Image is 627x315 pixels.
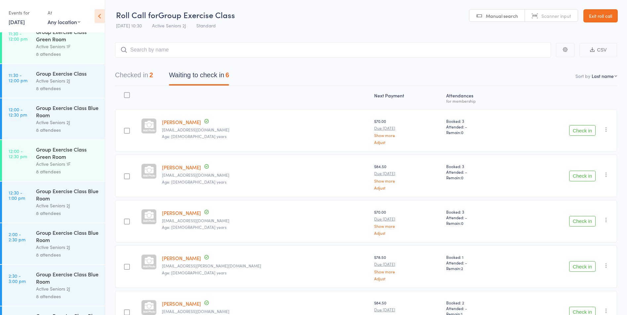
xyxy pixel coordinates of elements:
a: Exit roll call [583,9,618,22]
span: Booked: 3 [446,163,511,169]
span: Group Exercise Class [158,9,235,20]
small: janbarlow6@gmail.com [162,127,369,132]
div: Active Seniors 2J [36,243,99,251]
span: Attended: - [446,169,511,175]
a: [PERSON_NAME] [162,119,201,125]
time: 2:00 - 2:30 pm [9,231,25,242]
small: judyjay14@yahoo.com [162,218,369,223]
div: 8 attendees [36,251,99,259]
div: $84.50 [374,163,441,190]
a: Adjust [374,276,441,281]
a: Show more [374,133,441,137]
small: Due [DATE] [374,126,441,130]
div: 6 [225,71,229,79]
a: 12:00 -12:30 pmGroup Exercise Class Green RoomActive Seniors 1F8 attendees [2,140,105,181]
a: Show more [374,269,441,274]
span: Remain: [446,129,511,135]
small: Due [DATE] [374,171,441,176]
label: Sort by [575,73,590,79]
div: Last name [592,73,614,79]
div: 8 attendees [36,168,99,175]
div: $78.50 [374,254,441,280]
a: [PERSON_NAME] [162,300,201,307]
div: Active Seniors 2J [36,285,99,293]
a: Show more [374,224,441,228]
span: Attended: - [446,305,511,311]
div: 8 attendees [36,293,99,300]
span: Scanner input [541,13,571,19]
time: 11:30 - 12:00 pm [9,72,27,83]
div: Atten­dances [444,89,514,106]
div: Group Exercise Class Blue Room [36,270,99,285]
span: 0 [461,220,463,226]
div: $70.00 [374,209,441,235]
div: for membership [446,99,511,103]
time: 12:00 - 12:30 pm [9,107,27,117]
div: Group Exercise Class Blue Room [36,187,99,202]
button: Check in [569,125,596,136]
a: [PERSON_NAME] [162,255,201,262]
div: Group Exercise Class Green Room [36,28,99,43]
div: Group Exercise Class Blue Room [36,229,99,243]
small: robandlargray@icloud.com [162,173,369,177]
span: 0 [461,175,463,180]
small: Stu.knibbs1@gmail.com [162,309,369,314]
div: Active Seniors 1F [36,160,99,168]
div: $70.00 [374,118,441,144]
span: Age: [DEMOGRAPHIC_DATA] years [162,224,226,230]
div: 8 attendees [36,209,99,217]
span: Booked: 3 [446,118,511,124]
a: 2:30 -3:00 pmGroup Exercise Class Blue RoomActive Seniors 2J8 attendees [2,265,105,306]
div: Events for [9,7,41,18]
a: 12:00 -12:30 pmGroup Exercise Class Blue RoomActive Seniors 2J8 attendees [2,98,105,139]
div: Active Seniors 2J [36,77,99,85]
button: Checked in2 [115,68,153,86]
a: 11:30 -12:00 pmGroup Exercise Class Green RoomActive Seniors 1F8 attendees [2,22,105,63]
span: Remain: [446,175,511,180]
time: 12:30 - 1:00 pm [9,190,25,200]
div: Active Seniors 1F [36,43,99,50]
span: Manual search [486,13,518,19]
span: 2 [461,265,463,271]
button: CSV [579,43,617,57]
span: Age: [DEMOGRAPHIC_DATA] years [162,179,226,185]
div: Group Exercise Class Blue Room [36,104,99,119]
div: 2 [149,71,153,79]
a: [DATE] [9,18,25,25]
small: Due [DATE] [374,217,441,221]
div: Active Seniors 2J [36,119,99,126]
span: 0 [461,129,463,135]
div: 8 attendees [36,50,99,58]
span: Remain: [446,265,511,271]
span: Booked: 2 [446,300,511,305]
a: [PERSON_NAME] [162,209,201,216]
small: Due [DATE] [374,262,441,266]
span: Standard [196,22,216,29]
small: jan.kneeshaw@optusnet.com.au [162,263,369,268]
button: Check in [569,216,596,227]
span: Active Seniors 2J [152,22,186,29]
a: Adjust [374,140,441,144]
div: At [48,7,80,18]
span: [DATE] 10:30 [116,22,142,29]
span: Age: [DEMOGRAPHIC_DATA] years [162,133,226,139]
button: Check in [569,261,596,272]
a: 12:30 -1:00 pmGroup Exercise Class Blue RoomActive Seniors 2J8 attendees [2,182,105,223]
span: Attended: - [446,215,511,220]
time: 11:30 - 12:00 pm [9,31,27,41]
span: Attended: - [446,260,511,265]
span: Age: [DEMOGRAPHIC_DATA] years [162,270,226,275]
div: Group Exercise Class [36,70,99,77]
span: Attended: - [446,124,511,129]
span: Roll Call for [116,9,158,20]
div: Next Payment [372,89,443,106]
a: 2:00 -2:30 pmGroup Exercise Class Blue RoomActive Seniors 2J8 attendees [2,223,105,264]
a: Adjust [374,231,441,235]
a: Adjust [374,186,441,190]
div: 8 attendees [36,85,99,92]
time: 12:00 - 12:30 pm [9,148,27,159]
div: Group Exercise Class Green Room [36,146,99,160]
div: Any location [48,18,80,25]
button: Check in [569,171,596,181]
span: Booked: 3 [446,209,511,215]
